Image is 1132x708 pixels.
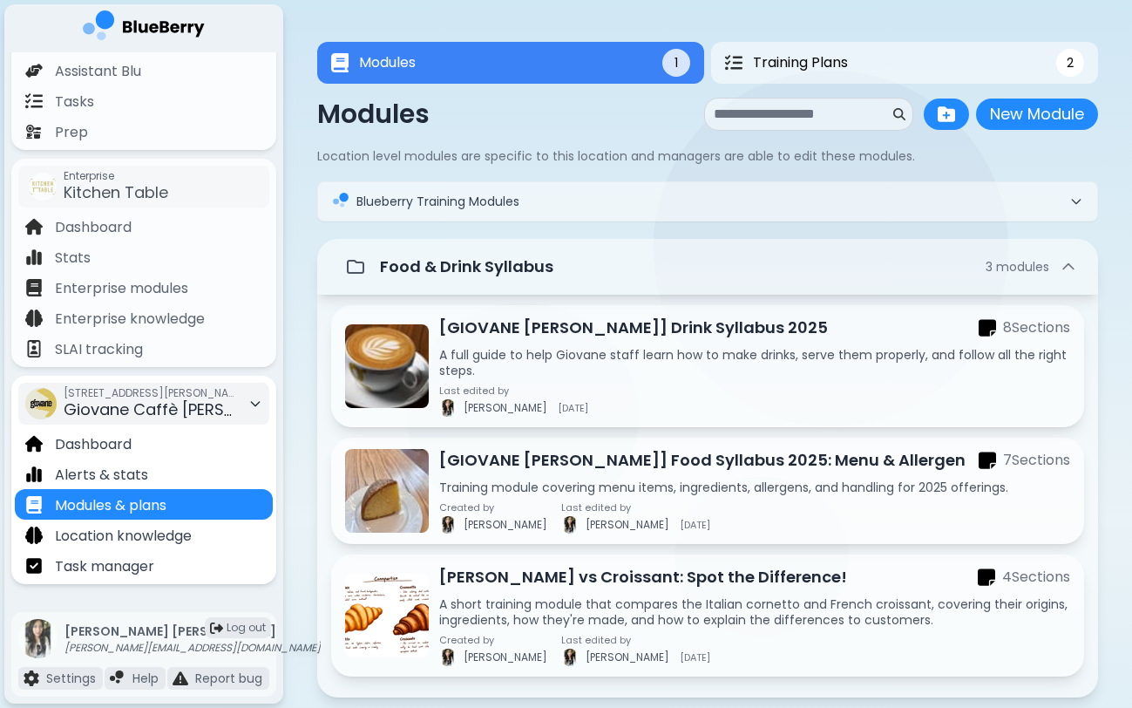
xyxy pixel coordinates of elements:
img: folder plus icon [938,106,955,123]
span: [DATE] [558,403,588,413]
p: Last edited by [439,385,588,396]
span: [DATE] [680,652,710,663]
p: Dashboard [55,217,132,238]
img: sections icon [979,451,996,471]
img: file icon [25,340,43,357]
img: company logo [83,10,205,46]
p: 8 Section s [1003,317,1070,338]
img: training icon [332,193,349,210]
img: Cornetto vs Croissant: Spot the Difference! [345,574,429,657]
p: Modules [317,99,430,130]
p: [PERSON_NAME] vs Croissant: Spot the Difference! [439,565,847,589]
span: Enterprise [64,169,168,183]
img: file icon [25,435,43,453]
img: sections icon [978,568,995,588]
span: 3 [986,259,1049,275]
p: Location knowledge [55,526,192,547]
img: logout [210,622,223,635]
img: file icon [173,671,188,686]
span: [PERSON_NAME] [586,650,669,664]
p: A short training module that compares the Italian cornetto and French croissant, covering their o... [439,596,1070,628]
a: [GIOVANE CORDOVA] Drink Syllabus 2025[GIOVANE [PERSON_NAME]] Drink Syllabus 2025sections icon8Sec... [331,305,1084,427]
p: [PERSON_NAME][EMAIL_ADDRESS][DOMAIN_NAME] [64,641,321,655]
p: Prep [55,122,88,143]
img: file icon [25,466,43,483]
img: file icon [25,218,43,235]
img: sections icon [979,318,996,338]
span: [PERSON_NAME] [464,401,547,415]
img: company thumbnail [25,388,57,419]
p: Tasks [55,92,94,112]
p: Last edited by [561,635,710,645]
span: 2 [1067,55,1074,71]
img: file icon [110,671,125,686]
img: file icon [25,248,43,266]
p: Task manager [55,556,154,577]
img: file icon [25,92,43,110]
span: [PERSON_NAME] [586,518,669,532]
span: [STREET_ADDRESS][PERSON_NAME] [64,386,238,400]
img: file icon [25,310,43,327]
p: 7 Section s [1003,450,1070,471]
span: Giovane Caffè [PERSON_NAME] [64,398,308,420]
img: [GIOVANE CORDOVA] Drink Syllabus 2025 [345,324,429,408]
p: Report bug [195,671,262,686]
img: company thumbnail [29,173,57,201]
img: profile image [561,516,579,534]
p: A full guide to help Giovane staff learn how to make drinks, serve them properly, and follow all ... [439,347,1070,378]
p: Created by [439,502,547,513]
img: file icon [24,671,39,686]
p: Location level modules are specific to this location and managers are able to edit these modules. [317,148,1098,164]
span: [PERSON_NAME] [464,650,547,664]
button: Training PlansTraining Plans2 [711,42,1098,84]
span: Log out [227,621,266,635]
img: search icon [893,108,905,120]
button: training iconBlueberry Training Modules [318,182,1097,221]
span: Modules [359,52,416,73]
span: [DATE] [680,520,710,530]
p: [PERSON_NAME] [PERSON_NAME] [64,623,321,639]
p: [GIOVANE [PERSON_NAME]] Food Syllabus 2025: Menu & Allergen [439,448,966,473]
img: file icon [25,496,43,514]
p: Stats [55,248,91,269]
img: profile image [439,399,457,417]
p: 4 Section s [1002,567,1070,588]
p: Alerts & stats [55,465,148,486]
span: module s [996,258,1049,276]
p: Settings [46,671,96,686]
img: file icon [25,62,43,79]
img: [GIOVANE CORDOVA] Food Syllabus 2025: Menu & Allergen [345,449,429,533]
img: profile image [561,649,579,666]
span: Kitchen Table [64,181,168,203]
p: [GIOVANE [PERSON_NAME]] Drink Syllabus 2025 [439,316,828,340]
p: Training module covering menu items, ingredients, allergens, and handling for 2025 offerings. [439,480,1070,495]
p: Enterprise modules [55,278,188,299]
p: Help [132,671,159,686]
a: Cornetto vs Croissant: Spot the Difference![PERSON_NAME] vs Croissant: Spot the Difference!sectio... [331,555,1084,677]
img: profile image [439,516,457,534]
img: Training Plans [725,54,742,71]
img: file icon [25,557,43,575]
img: profile photo [18,619,58,658]
a: [GIOVANE CORDOVA] Food Syllabus 2025: Menu & Allergen[GIOVANE [PERSON_NAME]] Food Syllabus 2025: ... [331,438,1084,544]
p: Dashboard [55,434,132,455]
span: [PERSON_NAME] [464,518,547,532]
span: Blueberry Training Modules [356,194,519,209]
p: Last edited by [561,502,710,513]
img: file icon [25,123,43,140]
img: file icon [25,527,43,544]
p: Food & Drink Syllabus [380,255,553,279]
span: 1 [674,55,678,71]
p: SLAI tracking [55,339,143,360]
button: New Module [976,99,1098,130]
span: Training Plans [753,52,848,73]
button: ModulesModules1 [317,42,704,84]
img: profile image [439,649,457,666]
img: file icon [25,279,43,296]
p: Enterprise knowledge [55,309,205,330]
p: Created by [439,635,547,645]
p: Assistant Blu [55,61,141,82]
